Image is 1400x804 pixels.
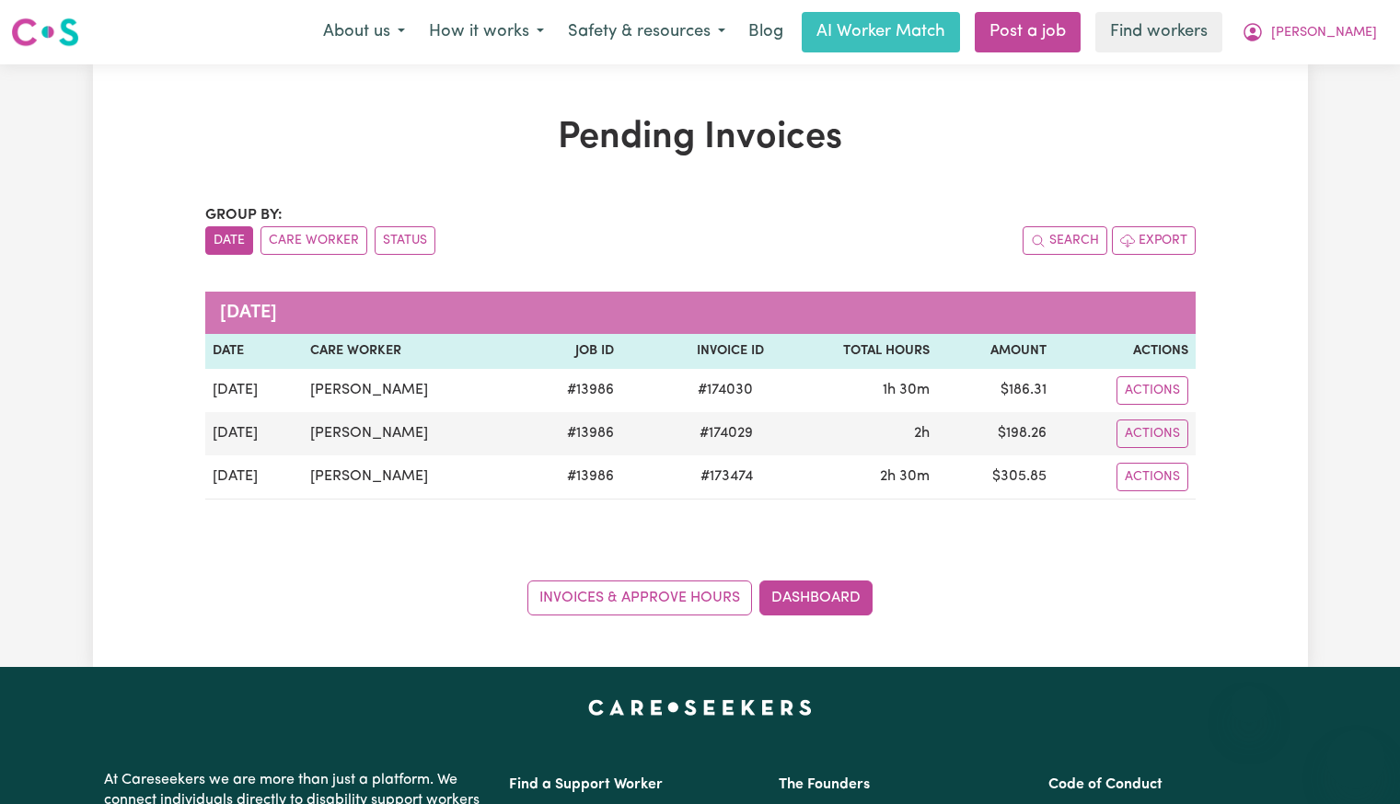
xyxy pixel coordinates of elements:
a: Careseekers logo [11,11,79,53]
th: Invoice ID [621,334,772,369]
td: # 13986 [520,412,621,455]
th: Care Worker [303,334,520,369]
th: Date [205,334,303,369]
a: Invoices & Approve Hours [527,580,752,615]
span: [PERSON_NAME] [1271,23,1377,43]
button: Search [1023,226,1107,255]
span: # 173474 [689,465,764,488]
a: Code of Conduct [1048,777,1163,792]
td: $ 198.26 [937,412,1053,455]
td: # 13986 [520,369,621,412]
a: Find workers [1095,12,1222,52]
a: Dashboard [759,580,873,615]
td: [DATE] [205,369,303,412]
button: Safety & resources [556,13,737,52]
button: About us [311,13,417,52]
button: Export [1112,226,1196,255]
td: [DATE] [205,412,303,455]
a: Post a job [975,12,1081,52]
button: Actions [1117,376,1188,405]
th: Amount [937,334,1053,369]
iframe: Button to launch messaging window [1326,730,1385,789]
span: 2 hours [914,426,930,441]
button: sort invoices by care worker [260,226,367,255]
a: Blog [737,12,794,52]
span: 2 hours 30 minutes [880,469,930,484]
h1: Pending Invoices [205,116,1196,160]
a: Careseekers home page [588,700,812,715]
a: AI Worker Match [802,12,960,52]
span: 1 hour 30 minutes [883,383,930,397]
td: [DATE] [205,455,303,500]
button: sort invoices by paid status [375,226,435,255]
td: $ 186.31 [937,369,1053,412]
td: # 13986 [520,455,621,500]
button: Actions [1117,463,1188,491]
th: Job ID [520,334,621,369]
span: Group by: [205,208,283,223]
span: # 174029 [688,422,764,444]
span: # 174030 [687,379,764,401]
td: [PERSON_NAME] [303,455,520,500]
th: Total Hours [771,334,937,369]
th: Actions [1054,334,1196,369]
caption: [DATE] [205,292,1196,334]
a: The Founders [779,777,870,792]
button: My Account [1230,13,1389,52]
td: $ 305.85 [937,455,1053,500]
button: How it works [417,13,556,52]
button: sort invoices by date [205,226,253,255]
td: [PERSON_NAME] [303,412,520,455]
a: Find a Support Worker [509,777,663,792]
img: Careseekers logo [11,16,79,49]
td: [PERSON_NAME] [303,369,520,412]
button: Actions [1117,419,1188,448]
iframe: Close message [1231,686,1267,723]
